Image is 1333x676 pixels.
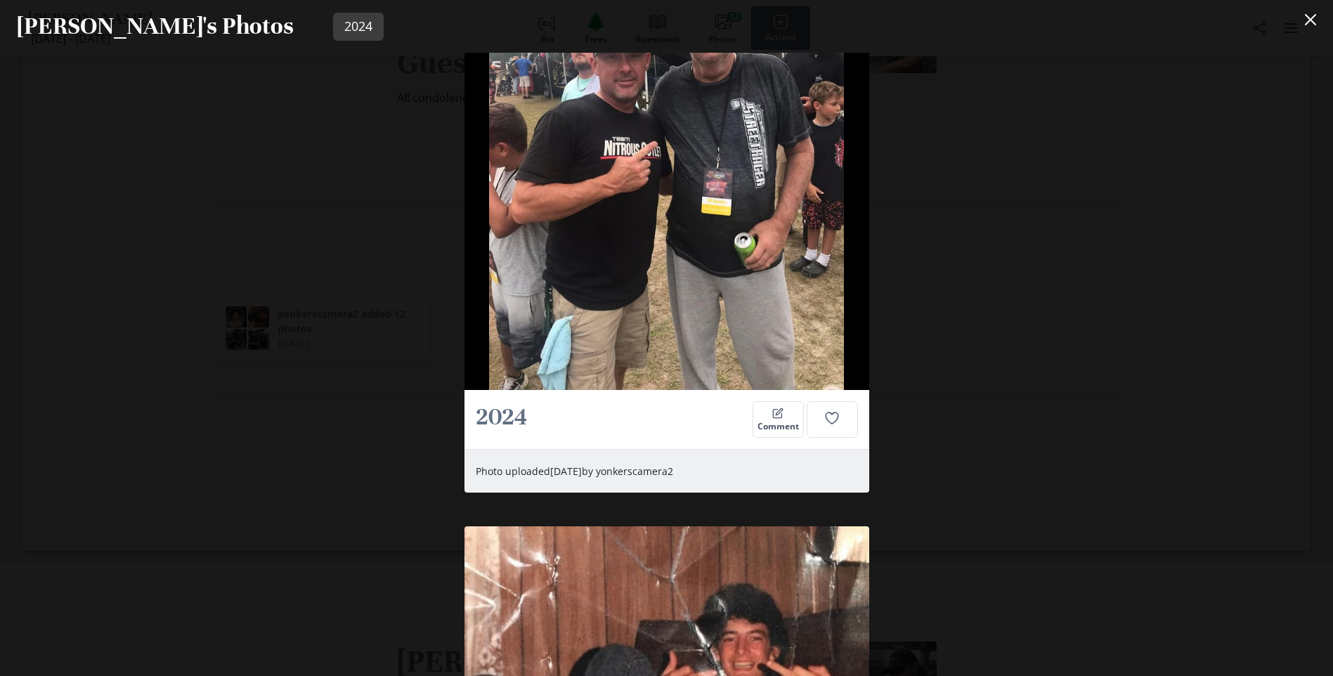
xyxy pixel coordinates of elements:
h2: [PERSON_NAME]'s Photos [17,11,294,41]
button: Comment [753,401,804,438]
a: 2024 [333,13,384,41]
h2: 2024 [476,401,747,433]
span: April 27, 2025 [550,464,582,478]
span: Comment [757,422,799,431]
p: Photo uploaded by yonkerscamera2 [476,464,844,479]
button: Close [1296,6,1325,34]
